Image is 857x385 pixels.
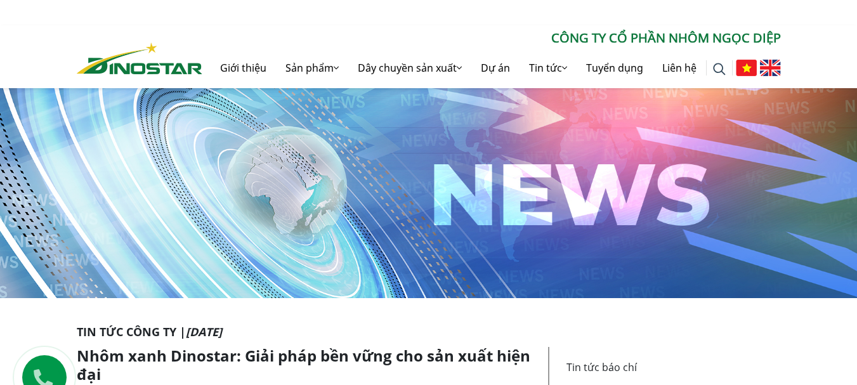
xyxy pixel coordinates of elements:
p: Tin tức Công ty | [77,323,781,341]
img: Tiếng Việt [736,60,757,76]
h1: Nhôm xanh Dinostar: Giải pháp bền vững cho sản xuất hiện đại [77,347,539,384]
img: English [760,60,781,76]
img: search [713,63,726,75]
a: Dự án [471,48,520,88]
a: Sản phẩm [276,48,348,88]
img: Nhôm Dinostar [77,42,202,74]
a: Tin tức [520,48,577,88]
a: Tuyển dụng [577,48,653,88]
a: Giới thiệu [211,48,276,88]
p: Tin tức báo chí [566,360,773,375]
i: [DATE] [186,324,222,339]
a: Dây chuyền sản xuất [348,48,471,88]
p: CÔNG TY CỔ PHẦN NHÔM NGỌC DIỆP [202,29,781,48]
a: Liên hệ [653,48,706,88]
